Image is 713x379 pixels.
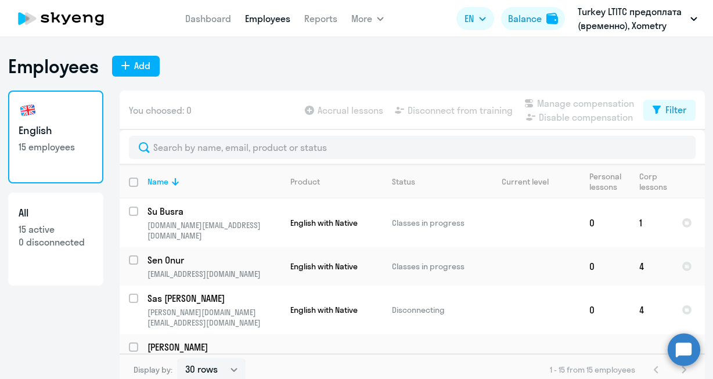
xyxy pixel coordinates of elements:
p: 15 active [19,223,93,236]
h1: Employees [8,55,98,78]
button: Filter [643,100,696,121]
div: Name [147,176,280,187]
span: Display by: [134,364,172,375]
td: 4 [630,247,672,286]
img: balance [546,13,558,24]
a: Employees [245,13,290,24]
div: Name [147,176,168,187]
p: [EMAIL_ADDRESS][DOMAIN_NAME] [147,269,280,279]
div: Product [290,176,382,187]
span: EN [464,12,474,26]
div: Current level [481,176,579,187]
a: Su Busra [147,205,280,218]
button: Turkey LTITC предоплата (временно), Xometry Europe GmbH [572,5,703,33]
div: Personal lessons [589,171,622,192]
td: 0 [580,247,630,286]
button: Balancebalance [501,7,565,30]
span: English with Native [290,305,358,315]
div: Personal lessons [589,171,629,192]
span: More [351,12,372,26]
a: All15 active0 disconnected [8,193,103,286]
p: Classes in progress [392,261,471,272]
button: More [351,7,384,30]
p: [PERSON_NAME][DOMAIN_NAME][EMAIL_ADDRESS][DOMAIN_NAME] [147,307,280,328]
a: Sas [PERSON_NAME] [147,292,280,305]
p: Classes in progress [392,218,471,228]
div: Balance [508,12,542,26]
a: Reports [304,13,337,24]
div: Status [392,176,471,187]
div: Current level [502,176,549,187]
p: Turkey LTITC предоплата (временно), Xometry Europe GmbH [578,5,686,33]
p: 0 disconnected [19,236,93,248]
a: Sen Onur [147,254,280,266]
button: EN [456,7,494,30]
td: 4 [630,286,672,334]
span: 1 - 15 from 15 employees [550,364,635,375]
a: [PERSON_NAME] [147,341,280,353]
span: English with Native [290,261,358,272]
div: Corp lessons [639,171,667,192]
td: 0 [580,198,630,247]
p: Su Busra [147,205,279,218]
h3: All [19,205,93,221]
span: You choosed: 0 [129,103,192,117]
p: 15 employees [19,140,93,153]
div: Product [290,176,320,187]
a: English15 employees [8,91,103,183]
img: english [19,101,37,120]
td: 1 [630,198,672,247]
p: [DOMAIN_NAME][EMAIL_ADDRESS][DOMAIN_NAME] [147,220,280,241]
div: Status [392,176,415,187]
p: [PERSON_NAME] [147,341,279,353]
div: Corp lessons [639,171,672,192]
p: Sas [PERSON_NAME] [147,292,279,305]
td: 0 [580,286,630,334]
button: Add [112,56,160,77]
input: Search by name, email, product or status [129,136,696,159]
div: Add [134,59,150,73]
div: Filter [665,103,686,117]
a: Dashboard [185,13,231,24]
h3: English [19,123,93,138]
p: Sen Onur [147,254,279,266]
p: Disconnecting [392,305,471,315]
span: English with Native [290,218,358,228]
